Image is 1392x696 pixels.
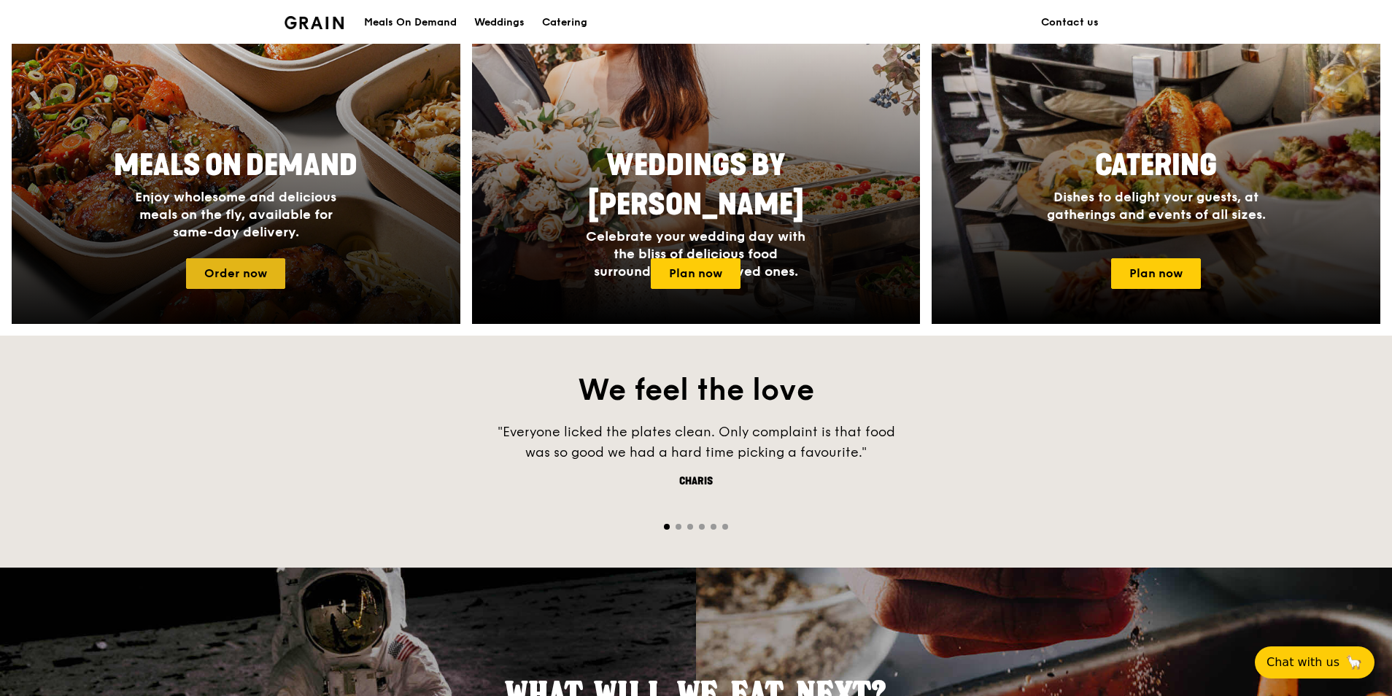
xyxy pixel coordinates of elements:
[114,148,357,183] span: Meals On Demand
[1095,148,1217,183] span: Catering
[1047,189,1266,223] span: Dishes to delight your guests, at gatherings and events of all sizes.
[1032,1,1107,45] a: Contact us
[651,258,741,289] a: Plan now
[477,474,915,489] div: Charis
[1345,654,1363,671] span: 🦙
[465,1,533,45] a: Weddings
[1267,654,1339,671] span: Chat with us
[586,228,805,279] span: Celebrate your wedding day with the bliss of delicious food surrounded by your loved ones.
[474,1,525,45] div: Weddings
[542,1,587,45] div: Catering
[588,148,804,223] span: Weddings by [PERSON_NAME]
[676,524,681,530] span: Go to slide 2
[687,524,693,530] span: Go to slide 3
[664,524,670,530] span: Go to slide 1
[364,1,457,45] div: Meals On Demand
[1255,646,1374,678] button: Chat with us🦙
[711,524,716,530] span: Go to slide 5
[285,16,344,29] img: Grain
[533,1,596,45] a: Catering
[1111,258,1201,289] a: Plan now
[477,422,915,463] div: "Everyone licked the plates clean. Only complaint is that food was so good we had a hard time pic...
[135,189,336,240] span: Enjoy wholesome and delicious meals on the fly, available for same-day delivery.
[699,524,705,530] span: Go to slide 4
[186,258,285,289] a: Order now
[722,524,728,530] span: Go to slide 6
